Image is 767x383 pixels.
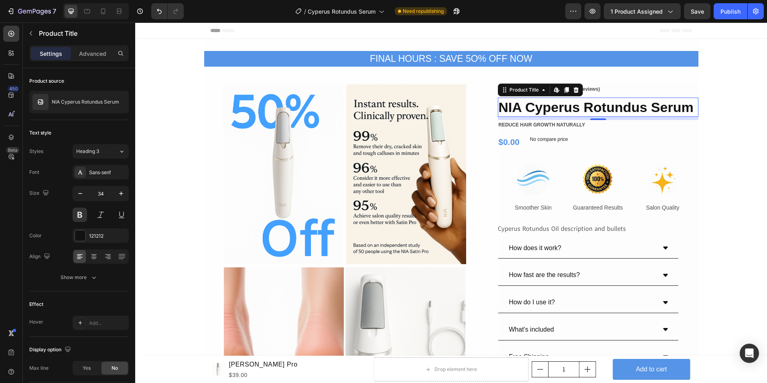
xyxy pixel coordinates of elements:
[477,336,555,358] button: Add to cart
[40,49,62,58] p: Settings
[29,148,43,155] div: Styles
[29,365,49,372] div: Max line
[3,3,60,19] button: 7
[413,339,444,354] input: quantity
[29,77,64,85] div: Product source
[29,270,129,285] button: Show more
[720,7,741,16] div: Publish
[32,94,49,110] img: product feature img
[304,7,306,16] span: /
[434,180,491,190] p: Guaranteed Results
[444,339,461,354] button: increment
[714,3,747,19] button: Publish
[611,7,663,16] span: 1 product assigned
[374,220,426,232] p: How does it work?
[604,3,681,19] button: 1 product assigned
[363,75,563,94] h2: NIA Cyperus Rotundus Serum
[39,29,126,38] p: Product Title
[29,318,43,326] div: Hover
[403,8,444,15] span: Need republishing
[89,232,127,240] div: 121212
[29,344,73,355] div: Display option
[73,144,129,159] button: Heading 3
[76,148,99,155] span: Heading 3
[308,7,375,16] span: Cyperus Rotundus Serum
[69,29,563,44] div: FINAL HOURS : SAVE 5O% OFF NOW
[684,3,710,19] button: Save
[83,365,91,372] span: Yes
[499,180,556,190] p: Salon Quality
[151,3,184,19] div: Undo/Redo
[29,232,42,239] div: Color
[61,273,98,281] div: Show more
[446,141,479,173] img: gempages_549243008449512226-dc4d0055-aec3-443b-8ada-ee9f089f6339.png
[691,8,704,15] span: Save
[89,320,127,327] div: Add...
[88,62,208,242] img: [object Object]
[89,169,127,176] div: Sans-serif
[363,202,491,211] p: Cyperus Rotundus Oil description and bullets
[363,98,562,107] p: REDUCE HAIR GROWTH NATURALLY
[29,169,39,176] div: Font
[740,344,759,363] div: Open Intercom Messenger
[370,180,426,190] p: Smoother Skin
[299,344,342,350] div: Drop element here
[29,251,52,262] div: Align
[211,62,331,242] img: [object Object]
[135,22,767,383] iframe: Design area
[112,365,118,372] span: No
[501,341,532,353] div: Add to cart
[374,302,419,313] p: What's included
[395,114,433,119] p: No compare price
[29,188,51,199] div: Size
[79,49,106,58] p: Advanced
[511,141,544,173] img: gempages_549243008449512226-bd781d7a-e36e-4197-939a-dde1ca66fc46.png
[374,329,414,340] p: Free Shipping
[29,301,43,308] div: Effect
[6,147,19,153] div: Beta
[374,247,445,259] p: How fast are the results?
[374,274,420,286] p: How do I use it?
[53,6,56,16] p: 7
[397,339,413,354] button: decrement
[363,111,386,128] div: $0.00
[382,141,414,173] img: gempages_549243008449512226-9b1ab1df-f2f6-4839-96f9-d53c7aebcb49.png
[8,86,19,92] div: 450
[52,99,119,105] p: NIA Cyperus Rotundus Serum
[373,64,405,71] div: Product Title
[29,129,51,136] div: Text style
